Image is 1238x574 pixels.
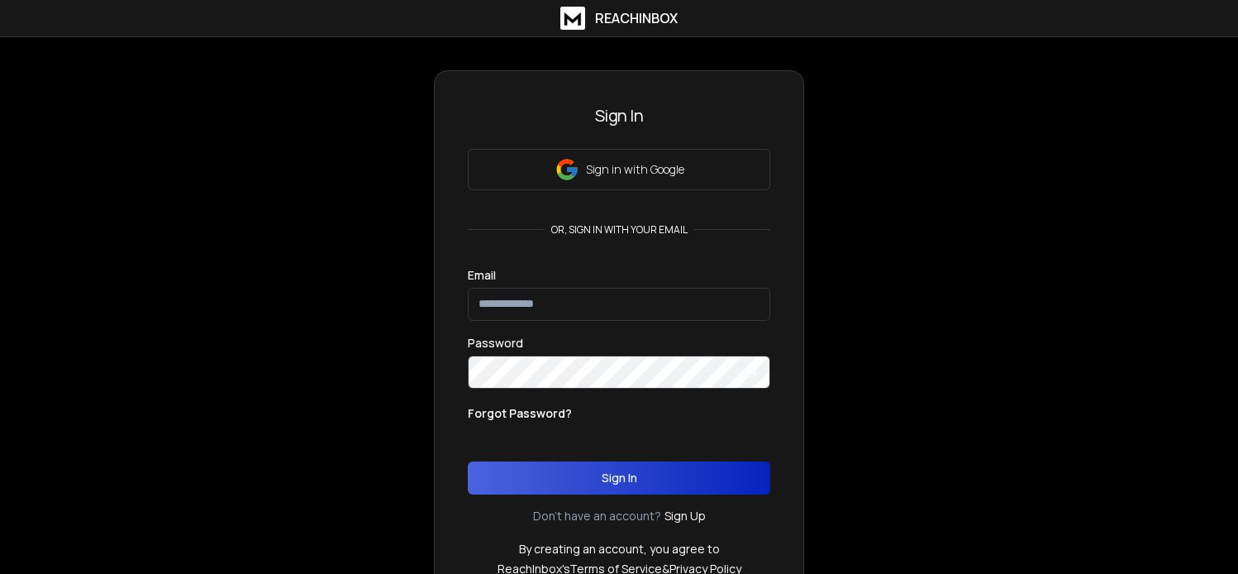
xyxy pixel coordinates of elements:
label: Password [468,337,523,349]
p: or, sign in with your email [545,223,694,237]
p: Forgot Password? [468,405,572,422]
button: Sign in with Google [468,149,770,190]
a: Sign Up [664,508,706,524]
h1: ReachInbox [595,8,678,28]
a: ReachInbox [560,7,678,30]
img: logo [560,7,585,30]
label: Email [468,270,496,281]
h3: Sign In [468,104,770,127]
p: Don't have an account? [533,508,661,524]
p: Sign in with Google [586,161,684,178]
p: By creating an account, you agree to [519,541,720,557]
button: Sign In [468,462,770,495]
